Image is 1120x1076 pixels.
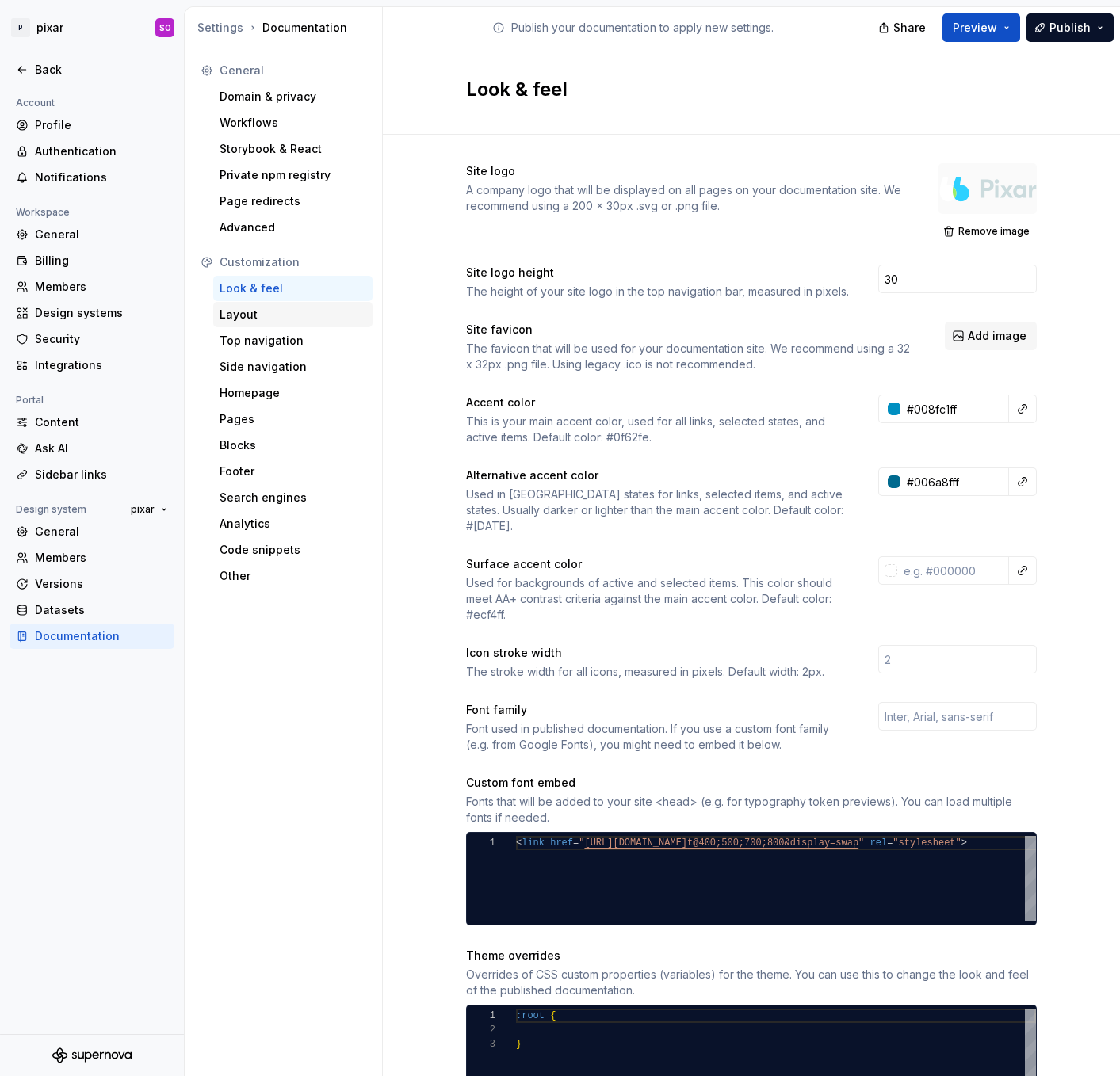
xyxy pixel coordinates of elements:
[516,1010,545,1021] span: :root
[579,838,584,849] span: "
[213,406,373,432] a: Pages
[466,721,850,753] div: Font used in published documentation. If you use a custom font family (e.g. from Google Fonts), y...
[942,13,1020,42] button: Preview
[1026,13,1114,42] button: Publish
[10,462,174,487] a: Sidebar links
[938,220,1037,242] button: Remove image
[213,276,373,301] a: Look & feel
[466,341,916,372] div: The favicon that will be used for your documentation site. We recommend using a 32 x 32px .png fi...
[10,410,174,435] a: Content
[220,437,366,453] div: Blocks
[466,414,850,445] div: This is your main accent color, used for all links, selected states, and active items. Default co...
[10,500,93,519] div: Design system
[466,702,850,718] div: Font family
[466,182,910,214] div: A company logo that will be displayed on all pages on your documentation site. We recommend using...
[220,568,366,584] div: Other
[220,411,366,427] div: Pages
[36,20,63,36] div: pixar
[35,331,168,347] div: Security
[878,265,1037,293] input: 28
[197,20,243,36] button: Settings
[968,328,1026,344] span: Add image
[220,359,366,375] div: Side navigation
[466,486,850,534] div: Used in [GEOGRAPHIC_DATA] states for links, selected items, and active states. Usually darker or ...
[10,113,174,138] a: Profile
[197,20,376,36] div: Documentation
[467,1037,495,1051] div: 3
[10,545,174,570] a: Members
[213,215,373,240] a: Advanced
[870,13,936,42] button: Share
[220,89,366,105] div: Domain & privacy
[52,1047,132,1063] svg: Supernova Logo
[953,20,997,36] span: Preview
[467,1009,495,1023] div: 1
[35,467,168,483] div: Sidebar links
[35,357,168,373] div: Integrations
[3,10,181,45] button: PpixarSO
[466,645,850,661] div: Icon stroke width
[213,485,373,510] a: Search engines
[466,967,1037,998] div: Overrides of CSS custom properties (variables) for the theme. You can use this to change the look...
[10,571,174,597] a: Versions
[35,253,168,269] div: Billing
[573,838,579,849] span: =
[887,838,893,849] span: =
[35,62,168,78] div: Back
[878,645,1037,673] input: 2
[466,467,850,483] div: Alternative accent color
[878,702,1037,731] input: Inter, Arial, sans-serif
[213,162,373,188] a: Private npm registry
[11,18,30,37] div: P
[213,110,373,135] a: Workflows
[516,838,522,849] span: <
[10,597,174,623] a: Datasets
[10,139,174,164] a: Authentication
[220,542,366,558] div: Code snippets
[958,225,1030,238] span: Remove image
[10,248,174,273] a: Billing
[35,602,168,618] div: Datasets
[10,391,50,410] div: Portal
[213,563,373,589] a: Other
[466,265,850,280] div: Site logo height
[467,1023,495,1037] div: 2
[35,628,168,644] div: Documentation
[35,170,168,185] div: Notifications
[213,84,373,109] a: Domain & privacy
[10,165,174,190] a: Notifications
[511,20,774,36] p: Publish your documentation to apply new settings.
[10,222,174,247] a: General
[687,838,858,849] span: t@400;500;700;800&display=swap
[10,274,174,300] a: Members
[10,353,174,378] a: Integrations
[35,117,168,133] div: Profile
[466,556,850,572] div: Surface accent color
[213,380,373,406] a: Homepage
[466,163,910,179] div: Site logo
[522,838,545,849] span: link
[893,20,926,36] span: Share
[213,189,373,214] a: Page redirects
[10,93,61,113] div: Account
[35,524,168,540] div: General
[35,279,168,295] div: Members
[220,333,366,349] div: Top navigation
[220,141,366,157] div: Storybook & React
[900,467,1009,496] input: e.g. #000000
[10,624,174,649] a: Documentation
[220,516,366,532] div: Analytics
[10,436,174,461] a: Ask AI
[213,302,373,327] a: Layout
[35,441,168,456] div: Ask AI
[466,794,1037,826] div: Fonts that will be added to your site <head> (e.g. for typography token previews). You can load m...
[220,115,366,131] div: Workflows
[220,490,366,506] div: Search engines
[220,219,366,235] div: Advanced
[35,550,168,566] div: Members
[945,322,1037,350] button: Add image
[900,395,1009,423] input: e.g. #000000
[213,328,373,353] a: Top navigation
